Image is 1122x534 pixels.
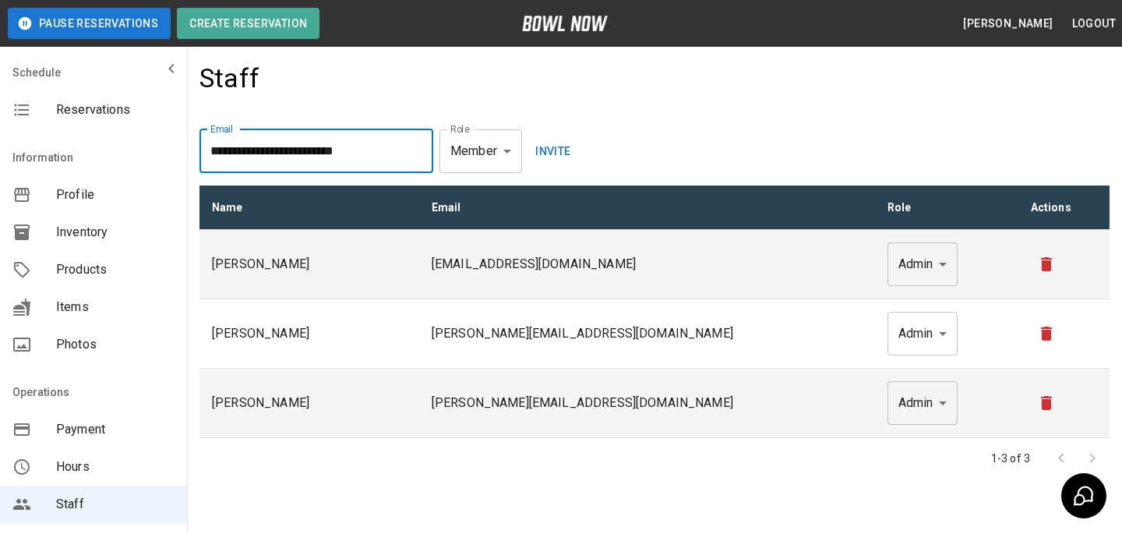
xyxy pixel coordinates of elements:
[887,381,958,425] div: Admin
[199,186,419,230] th: Name
[212,255,407,274] p: [PERSON_NAME]
[875,186,1018,230] th: Role
[8,8,171,39] button: Pause Reservations
[1031,249,1062,280] button: remove
[56,458,175,476] span: Hours
[439,129,522,173] div: Member
[56,223,175,242] span: Inventory
[56,335,175,354] span: Photos
[56,260,175,279] span: Products
[56,186,175,204] span: Profile
[991,451,1030,466] p: 1-3 of 3
[56,101,175,119] span: Reservations
[522,16,608,31] img: logo
[1018,186,1110,230] th: Actions
[887,242,958,286] div: Admin
[957,9,1059,38] button: [PERSON_NAME]
[56,495,175,514] span: Staff
[212,394,407,412] p: [PERSON_NAME]
[1066,9,1122,38] button: Logout
[1031,387,1062,419] button: remove
[528,129,578,173] button: Invite
[887,312,958,355] div: Admin
[419,186,875,230] th: Email
[56,420,175,439] span: Payment
[56,298,175,317] span: Items
[177,8,319,39] button: Create Reservation
[432,394,863,412] p: [PERSON_NAME][EMAIL_ADDRESS][DOMAIN_NAME]
[212,324,407,343] p: [PERSON_NAME]
[199,186,1110,438] table: sticky table
[199,62,259,95] h4: Staff
[432,324,863,343] p: [PERSON_NAME][EMAIL_ADDRESS][DOMAIN_NAME]
[1031,318,1062,349] button: remove
[432,255,863,274] p: [EMAIL_ADDRESS][DOMAIN_NAME]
